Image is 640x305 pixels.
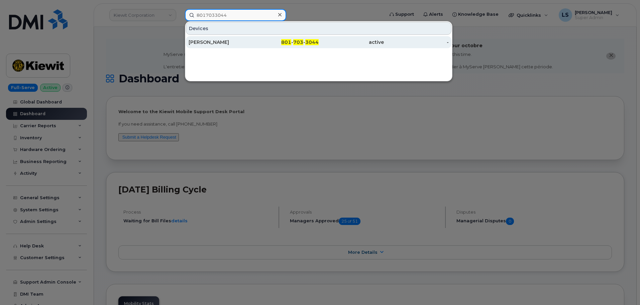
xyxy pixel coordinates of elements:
div: - - [254,39,319,46]
div: [PERSON_NAME] [189,39,254,46]
span: 703 [293,39,303,45]
div: active [319,39,384,46]
span: 3044 [305,39,319,45]
a: [PERSON_NAME]801-703-3044active- [186,36,451,48]
iframe: Messenger Launcher [611,276,635,300]
span: 801 [281,39,291,45]
div: Devices [186,22,451,35]
div: - [384,39,449,46]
